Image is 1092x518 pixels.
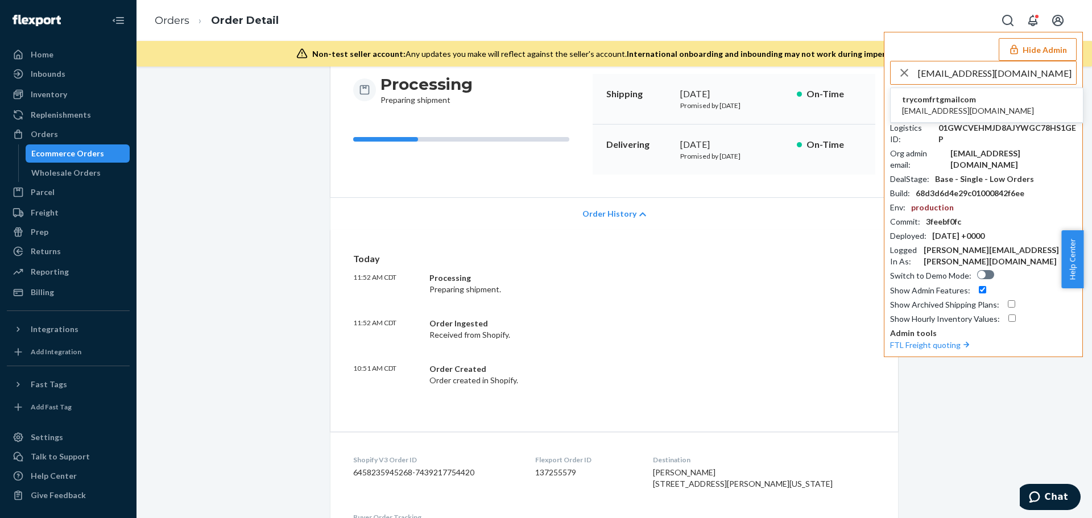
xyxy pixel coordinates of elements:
span: Order History [582,208,636,219]
dd: 6458235945268-7439217754420 [353,467,517,478]
div: [EMAIL_ADDRESS][DOMAIN_NAME] [950,148,1077,171]
button: Open Search Box [996,9,1019,32]
div: Show Hourly Inventory Values : [890,313,1000,325]
div: Freight [31,207,59,218]
div: Settings [31,432,63,443]
p: On-Time [806,138,862,151]
div: Parcel [31,187,55,198]
div: Preparing shipment. [429,272,766,295]
div: Prep [31,226,48,238]
span: [EMAIL_ADDRESS][DOMAIN_NAME] [902,105,1034,117]
div: [DATE] [680,138,788,151]
div: Inbounds [31,68,65,80]
div: Help Center [31,470,77,482]
span: Help Center [1061,230,1083,288]
a: FTL Freight quoting [890,340,972,350]
a: Prep [7,223,130,241]
a: Reporting [7,263,130,281]
div: Logistics ID : [890,122,933,145]
a: Order Detail [211,14,279,27]
div: Commit : [890,216,920,227]
p: Admin tools [890,328,1077,339]
ol: breadcrumbs [146,4,288,38]
div: Reporting [31,266,69,277]
div: production [911,202,954,213]
a: Orders [7,125,130,143]
button: Talk to Support [7,447,130,466]
p: 10:51 AM CDT [353,363,420,386]
a: Wholesale Orders [26,164,130,182]
a: Parcel [7,183,130,201]
button: Give Feedback [7,486,130,504]
a: Add Integration [7,343,130,361]
a: Billing [7,283,130,301]
a: Ecommerce Orders [26,144,130,163]
a: Replenishments [7,106,130,124]
p: On-Time [806,88,862,101]
div: Order Created [429,363,766,375]
a: Settings [7,428,130,446]
div: Ecommerce Orders [31,148,104,159]
input: Search or paste seller ID [918,61,1076,84]
button: Integrations [7,320,130,338]
div: Replenishments [31,109,91,121]
div: 01GWCVEHMJD8AJYWGC78HS1GEP [938,122,1077,145]
h3: Processing [380,74,473,94]
div: Wholesale Orders [31,167,101,179]
span: Non-test seller account: [312,49,406,59]
div: Show Archived Shipping Plans : [890,299,999,310]
div: Add Integration [31,347,81,357]
dd: 137255579 [535,467,634,478]
div: Logged In As : [890,245,918,267]
div: Order Ingested [429,318,766,329]
a: Returns [7,242,130,260]
div: Any updates you make will reflect against the seller's account. [312,48,921,60]
div: Talk to Support [31,451,90,462]
div: Order created in Shopify. [429,363,766,386]
dt: Shopify V3 Order ID [353,455,517,465]
iframe: Opens a widget where you can chat to one of our agents [1020,484,1081,512]
span: [PERSON_NAME] [STREET_ADDRESS][PERSON_NAME][US_STATE] [653,467,833,488]
div: Inventory [31,89,67,100]
a: Orders [155,14,189,27]
p: 11:52 AM CDT [353,318,420,341]
div: Orders [31,129,58,140]
div: [PERSON_NAME][EMAIL_ADDRESS][PERSON_NAME][DOMAIN_NAME] [924,245,1077,267]
div: Env : [890,202,905,213]
img: Flexport logo [13,15,61,26]
div: Home [31,49,53,60]
a: Home [7,45,130,64]
div: Integrations [31,324,78,335]
button: Open account menu [1046,9,1069,32]
p: 11:52 AM CDT [353,272,420,295]
button: Hide Admin [999,38,1077,61]
p: Today [353,252,875,266]
button: Close Navigation [107,9,130,32]
div: Org admin email : [890,148,945,171]
div: DealStage : [890,173,929,185]
div: Give Feedback [31,490,86,501]
a: Freight [7,204,130,222]
p: Promised by [DATE] [680,151,788,161]
div: Switch to Demo Mode : [890,270,971,281]
div: 3feebf0fc [926,216,961,227]
a: Add Fast Tag [7,398,130,416]
div: Returns [31,246,61,257]
div: [DATE] [680,88,788,101]
div: Preparing shipment [380,74,473,106]
a: Help Center [7,467,130,485]
div: Base - Single - Low Orders [935,173,1034,185]
a: Inbounds [7,65,130,83]
span: International onboarding and inbounding may not work during impersonation. [627,49,921,59]
p: Shipping [606,88,671,101]
p: Delivering [606,138,671,151]
div: Deployed : [890,230,926,242]
div: Add Fast Tag [31,402,72,412]
dt: Destination [653,455,875,465]
dt: Flexport Order ID [535,455,634,465]
div: Fast Tags [31,379,67,390]
div: Build : [890,188,910,199]
div: Billing [31,287,54,298]
div: Processing [429,272,766,284]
